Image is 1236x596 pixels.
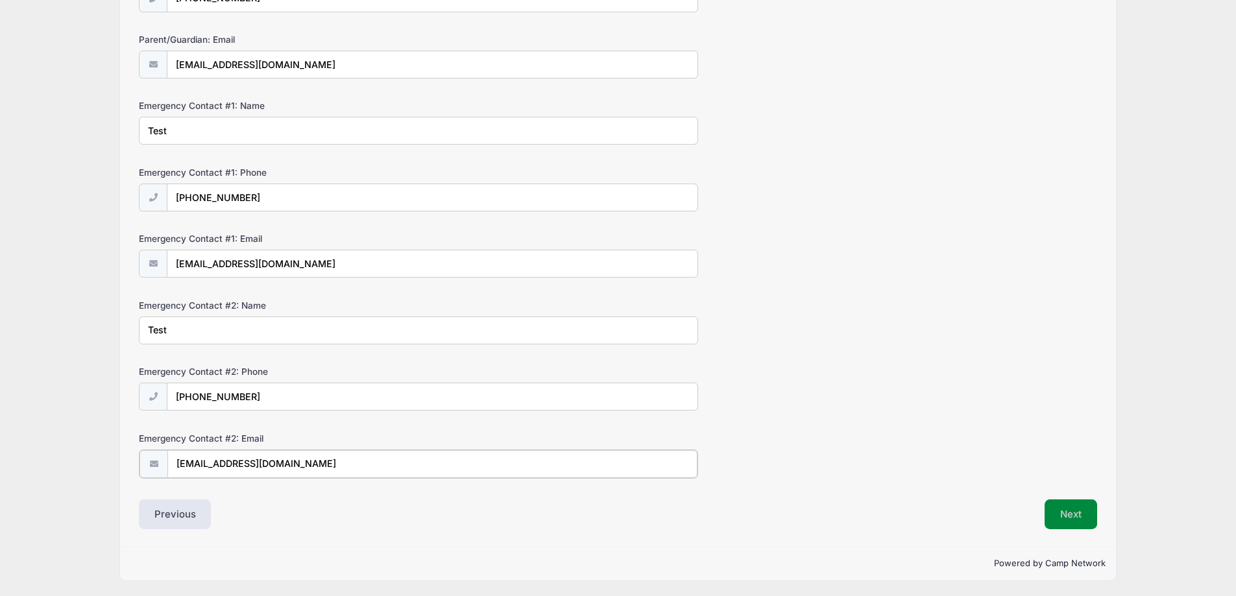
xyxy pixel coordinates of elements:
label: Emergency Contact #2: Phone [139,365,458,378]
input: email@email.com [167,450,697,478]
button: Previous [139,499,212,529]
p: Powered by Camp Network [130,557,1106,570]
input: email@email.com [167,250,697,278]
input: (xxx) xxx-xxxx [167,184,697,211]
label: Emergency Contact #1: Name [139,99,458,112]
label: Emergency Contact #2: Email [139,432,458,445]
input: email@email.com [167,51,697,78]
label: Emergency Contact #2: Name [139,299,458,312]
input: (xxx) xxx-xxxx [167,383,697,411]
label: Emergency Contact #1: Phone [139,166,458,179]
label: Emergency Contact #1: Email [139,232,458,245]
label: Parent/Guardian: Email [139,33,458,46]
button: Next [1045,499,1097,529]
